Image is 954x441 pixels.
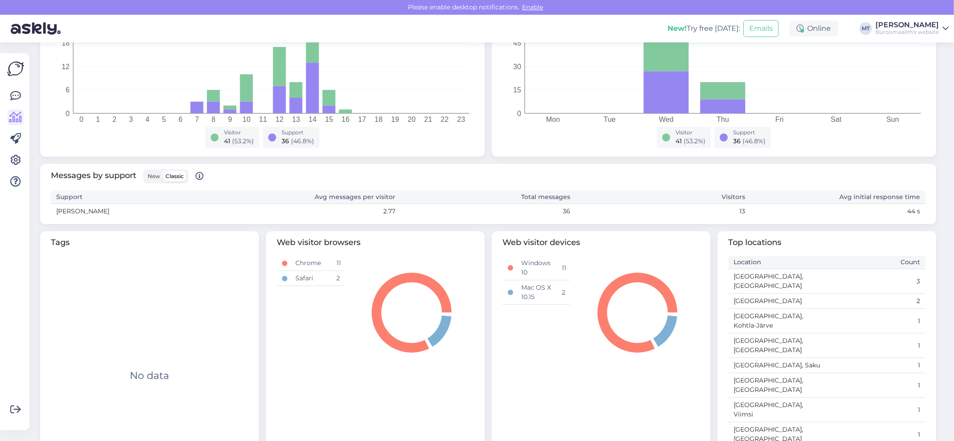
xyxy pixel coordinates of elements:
th: Visitors [576,191,751,204]
td: 1 [827,373,925,398]
th: Count [827,256,925,269]
b: New! [668,24,687,33]
td: 1 [827,333,925,358]
tspan: 23 [457,116,465,123]
a: [PERSON_NAME]Büroomaailm's website [875,21,949,36]
th: Location [728,256,827,269]
td: 1 [827,309,925,333]
td: [GEOGRAPHIC_DATA], [GEOGRAPHIC_DATA] [728,373,827,398]
td: [GEOGRAPHIC_DATA], Kohtla-Järve [728,309,827,333]
tspan: 45 [513,39,521,47]
tspan: 10 [243,116,251,123]
div: Support [733,129,766,137]
img: Askly Logo [7,60,24,77]
tspan: Fri [776,116,784,123]
tspan: Mon [546,116,560,123]
span: ( 46.8 %) [742,137,766,145]
tspan: 12 [276,116,284,123]
div: No data [130,368,169,383]
span: Web visitor devices [502,237,700,249]
tspan: 20 [408,116,416,123]
tspan: Sun [886,116,899,123]
tspan: 1 [96,116,100,123]
td: 2 [827,294,925,309]
tspan: 18 [62,39,70,47]
tspan: 30 [513,63,521,71]
div: MT [859,22,872,35]
td: Safari [290,271,331,286]
span: 36 [282,137,289,145]
span: ( 53.2 %) [684,137,705,145]
span: ( 46.8 %) [291,137,314,145]
td: 3 [827,269,925,294]
tspan: Sat [831,116,842,123]
tspan: 19 [391,116,399,123]
td: 2.77 [226,204,401,219]
tspan: 5 [162,116,166,123]
td: 11 [331,256,344,271]
tspan: 21 [424,116,432,123]
div: Support [282,129,314,137]
td: Mac OS X 10.15 [516,280,556,305]
span: Web visitor browsers [277,237,474,249]
tspan: 15 [513,86,521,94]
tspan: 16 [342,116,350,123]
tspan: 4 [145,116,149,123]
tspan: 2 [112,116,116,123]
td: Windows 10 [516,256,556,280]
td: 36 [401,204,576,219]
span: Classic [166,173,184,179]
span: Tags [51,237,248,249]
td: [GEOGRAPHIC_DATA] [728,294,827,309]
td: [GEOGRAPHIC_DATA], Saku [728,358,827,373]
td: 1 [827,358,925,373]
tspan: 6 [66,86,70,94]
tspan: 22 [441,116,449,123]
span: New [148,173,160,179]
span: ( 53.2 %) [232,137,254,145]
tspan: 8 [212,116,216,123]
tspan: Wed [659,116,674,123]
th: Avg messages per visitor [226,191,401,204]
td: [GEOGRAPHIC_DATA], Viimsi [728,398,827,422]
td: [GEOGRAPHIC_DATA], [GEOGRAPHIC_DATA] [728,333,827,358]
div: Try free [DATE]: [668,23,740,34]
th: Support [51,191,226,204]
span: 36 [733,137,741,145]
tspan: 14 [309,116,317,123]
tspan: 0 [79,116,83,123]
span: 41 [224,137,230,145]
tspan: 9 [228,116,232,123]
button: Emails [743,20,779,37]
div: Visitor [676,129,705,137]
div: Visitor [224,129,254,137]
td: 2 [331,271,344,286]
tspan: 12 [62,63,70,71]
td: 11 [557,256,570,280]
tspan: 6 [178,116,183,123]
td: Chrome [290,256,331,271]
div: Online [789,21,838,37]
tspan: 0 [517,110,521,117]
span: Messages by support [51,169,203,183]
td: [GEOGRAPHIC_DATA], [GEOGRAPHIC_DATA] [728,269,827,294]
span: Enable [520,3,546,11]
div: [PERSON_NAME] [875,21,939,29]
td: 1 [827,398,925,422]
th: Total messages [401,191,576,204]
tspan: 17 [358,116,366,123]
td: 13 [576,204,751,219]
th: Avg initial response time [751,191,925,204]
tspan: 11 [259,116,267,123]
tspan: 15 [325,116,333,123]
tspan: 0 [66,110,70,117]
span: 41 [676,137,682,145]
div: Büroomaailm's website [875,29,939,36]
tspan: Tue [604,116,616,123]
tspan: 7 [195,116,199,123]
tspan: 18 [375,116,383,123]
tspan: Thu [717,116,729,123]
span: Top locations [728,237,925,249]
tspan: 13 [292,116,300,123]
td: 2 [557,280,570,305]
